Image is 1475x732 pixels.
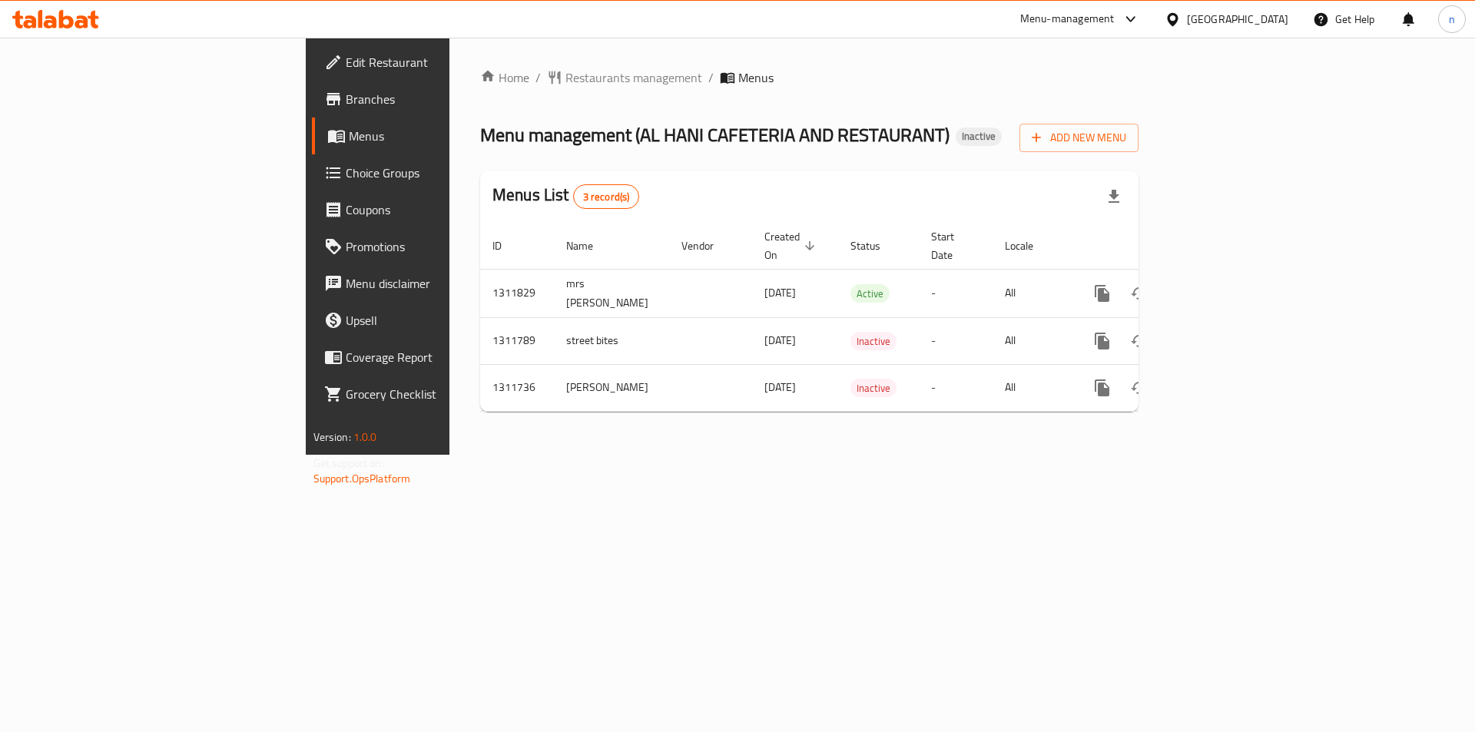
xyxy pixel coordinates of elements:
span: Status [850,237,900,255]
span: [DATE] [764,283,796,303]
td: - [919,269,993,317]
h2: Menus List [492,184,639,209]
a: Coverage Report [312,339,552,376]
li: / [708,68,714,87]
a: Menu disclaimer [312,265,552,302]
table: enhanced table [480,223,1244,412]
span: Menus [738,68,774,87]
a: Edit Restaurant [312,44,552,81]
span: Name [566,237,613,255]
span: Vendor [681,237,734,255]
span: Add New Menu [1032,128,1126,147]
span: Restaurants management [565,68,702,87]
a: Menus [312,118,552,154]
button: more [1084,323,1121,359]
div: [GEOGRAPHIC_DATA] [1187,11,1288,28]
span: [DATE] [764,377,796,397]
span: Grocery Checklist [346,385,540,403]
span: Branches [346,90,540,108]
span: Version: [313,427,351,447]
span: Inactive [956,130,1002,143]
span: Menus [349,127,540,145]
button: Change Status [1121,323,1158,359]
div: Total records count [573,184,640,209]
td: - [919,317,993,364]
span: Upsell [346,311,540,330]
span: Menu disclaimer [346,274,540,293]
button: Change Status [1121,275,1158,312]
nav: breadcrumb [480,68,1139,87]
div: Menu-management [1020,10,1115,28]
td: All [993,269,1072,317]
span: Choice Groups [346,164,540,182]
span: Inactive [850,333,897,350]
button: Add New Menu [1019,124,1139,152]
span: Menu management ( AL HANI CAFETERIA AND RESTAURANT ) [480,118,950,152]
a: Grocery Checklist [312,376,552,412]
span: Edit Restaurant [346,53,540,71]
span: Start Date [931,227,974,264]
td: [PERSON_NAME] [554,364,669,411]
span: Get support on: [313,453,384,473]
span: 3 record(s) [574,190,639,204]
span: 1.0.0 [353,427,377,447]
td: All [993,364,1072,411]
span: Inactive [850,379,897,397]
button: Change Status [1121,369,1158,406]
a: Support.OpsPlatform [313,469,411,489]
span: Created On [764,227,820,264]
td: street bites [554,317,669,364]
span: Locale [1005,237,1053,255]
span: ID [492,237,522,255]
div: Active [850,284,890,303]
a: Promotions [312,228,552,265]
td: mrs [PERSON_NAME] [554,269,669,317]
div: Inactive [956,128,1002,146]
span: n [1449,11,1455,28]
td: All [993,317,1072,364]
a: Choice Groups [312,154,552,191]
span: Coverage Report [346,348,540,366]
button: more [1084,275,1121,312]
a: Coupons [312,191,552,228]
span: Coupons [346,200,540,219]
a: Upsell [312,302,552,339]
span: [DATE] [764,330,796,350]
td: - [919,364,993,411]
span: Active [850,285,890,303]
div: Inactive [850,332,897,350]
button: more [1084,369,1121,406]
span: Promotions [346,237,540,256]
div: Export file [1095,178,1132,215]
th: Actions [1072,223,1244,270]
a: Branches [312,81,552,118]
a: Restaurants management [547,68,702,87]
